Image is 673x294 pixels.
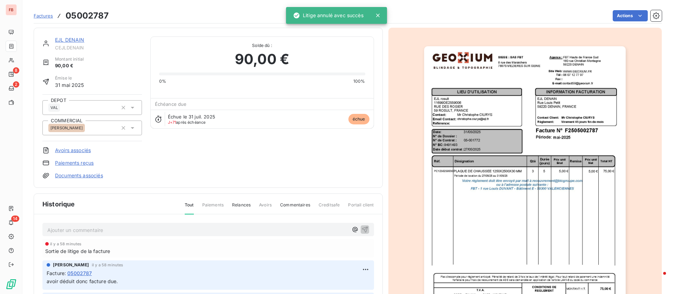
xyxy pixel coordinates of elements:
span: 90,00 € [235,49,289,70]
span: Montant initial [55,56,84,62]
span: Tout [185,202,194,214]
span: [PERSON_NAME] [53,262,89,268]
span: 0% [159,78,166,84]
span: Portail client [348,202,374,214]
span: Historique [42,199,75,209]
div: Litige annulé avec succès [293,9,363,22]
span: il y a 58 minutes [50,242,82,246]
span: Creditsafe [319,202,340,214]
span: 14 [11,216,19,222]
span: Relances [232,202,251,214]
span: Commentaires [280,202,310,214]
span: J+71 [168,120,176,125]
span: Facture : [47,269,66,277]
span: Émise le [55,75,84,81]
span: 8 [13,67,19,74]
span: Sortie de litige de la facture [45,247,110,255]
span: 31 mai 2025 [55,81,84,89]
span: après échéance [168,120,206,124]
div: FB [6,4,17,15]
h3: 05002787 [66,9,109,22]
span: 2 [13,81,19,88]
span: avoir déduit donc facture due. [47,278,118,284]
span: échue [348,114,369,124]
span: Solde dû : [159,42,365,49]
iframe: Intercom live chat [649,270,666,287]
a: Paiements reçus [55,159,94,166]
span: 90,00 € [55,62,84,69]
span: Avoirs [259,202,272,214]
img: Logo LeanPay [6,279,17,290]
a: Documents associés [55,172,103,179]
span: CEJLDENAIN [55,45,142,50]
span: il y a 58 minutes [92,263,123,267]
span: Échue le 31 juil. 2025 [168,114,215,119]
button: Actions [613,10,648,21]
a: EJL DENAIN [55,37,84,43]
span: [PERSON_NAME] [50,126,83,130]
span: Échéance due [155,101,187,107]
span: Factures [34,13,53,19]
a: Avoirs associés [55,147,91,154]
span: VAL [50,105,58,110]
span: Paiements [202,202,224,214]
a: Factures [34,12,53,19]
span: 100% [353,78,365,84]
span: 05002787 [67,269,92,277]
